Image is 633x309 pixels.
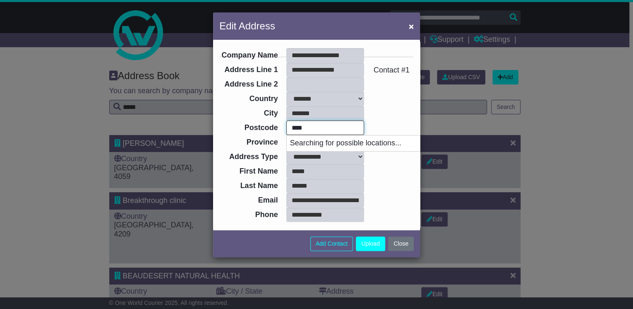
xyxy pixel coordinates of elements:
label: Email [213,193,282,205]
button: Close [388,237,414,251]
label: First Name [213,164,282,176]
label: Postcode [213,121,282,133]
label: Company Name [213,48,282,60]
label: Address Line 1 [213,63,282,75]
p: Searching for possible locations... [287,135,451,151]
label: Address Type [213,150,282,162]
button: Add Contact [310,237,353,251]
span: Contact #1 [374,66,410,74]
label: Country [213,92,282,104]
label: Province [213,135,282,147]
button: Upload [356,237,385,251]
label: Phone [213,208,282,220]
span: × [409,22,414,31]
label: Address Line 2 [213,77,282,89]
label: Last Name [213,179,282,191]
button: Close [405,18,418,35]
h5: Edit Address [219,19,275,34]
label: City [213,106,282,118]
